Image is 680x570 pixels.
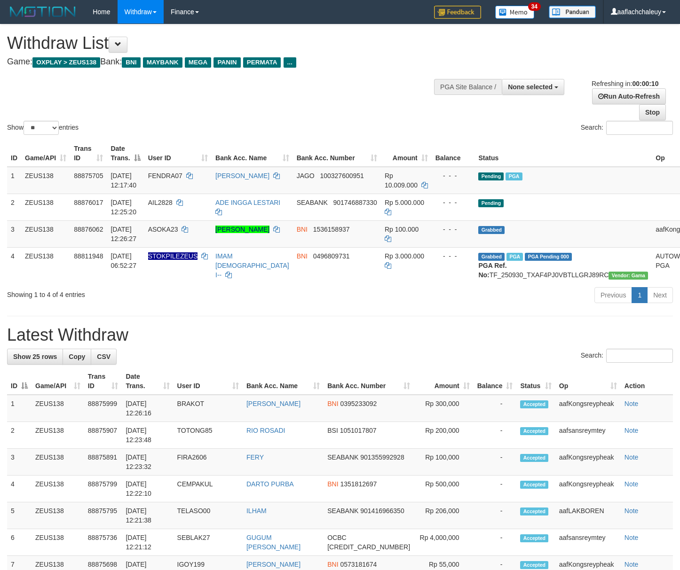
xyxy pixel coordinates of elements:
[7,247,21,283] td: 4
[435,225,471,234] div: - - -
[385,252,424,260] span: Rp 3.000.000
[63,349,91,365] a: Copy
[581,349,673,363] label: Search:
[246,507,267,515] a: ILHAM
[340,427,377,434] span: Copy 1051017807 to clipboard
[474,368,517,395] th: Balance: activate to sort column ascending
[215,226,269,233] a: [PERSON_NAME]
[435,251,471,261] div: - - -
[246,400,300,407] a: [PERSON_NAME]
[24,121,59,135] select: Showentries
[297,199,328,206] span: SEABANK
[385,199,424,206] span: Rp 5.000.000
[74,252,103,260] span: 88811948
[606,121,673,135] input: Search:
[625,427,639,434] a: Note
[212,140,293,167] th: Bank Acc. Name: activate to sort column ascending
[148,199,173,206] span: AIL2828
[478,172,504,180] span: Pending
[555,422,621,449] td: aafsansreymtey
[478,226,505,234] span: Grabbed
[111,199,136,216] span: [DATE] 12:25:20
[32,449,84,476] td: ZEUS138
[84,449,122,476] td: 88875891
[360,507,404,515] span: Copy 901416966350 to clipboard
[32,57,100,68] span: OXPLAY > ZEUS138
[592,80,658,87] span: Refreshing in:
[148,172,182,180] span: FENDRA07
[474,140,652,167] th: Status
[174,502,243,529] td: TELASO00
[84,422,122,449] td: 88875907
[434,79,502,95] div: PGA Site Balance /
[7,502,32,529] td: 5
[111,172,136,189] span: [DATE] 12:17:40
[340,400,377,407] span: Copy 0395233092 to clipboard
[32,502,84,529] td: ZEUS138
[435,198,471,207] div: - - -
[21,194,70,220] td: ZEUS138
[246,534,300,551] a: GUGUM [PERSON_NAME]
[7,449,32,476] td: 3
[7,167,21,194] td: 1
[174,395,243,422] td: BRAKOT
[21,247,70,283] td: ZEUS138
[625,400,639,407] a: Note
[97,353,111,360] span: CSV
[625,507,639,515] a: Note
[647,287,673,303] a: Next
[7,194,21,220] td: 2
[432,140,475,167] th: Balance
[143,57,182,68] span: MAYBANK
[385,226,419,233] span: Rp 100.000
[625,534,639,541] a: Note
[297,252,308,260] span: BNI
[13,353,57,360] span: Show 25 rows
[478,262,506,279] b: PGA Ref. No:
[107,140,144,167] th: Date Trans.: activate to sort column descending
[7,57,444,67] h4: Game: Bank:
[324,368,414,395] th: Bank Acc. Number: activate to sort column ascending
[555,395,621,422] td: aafKongsreypheak
[21,167,70,194] td: ZEUS138
[414,476,474,502] td: Rp 500,000
[32,422,84,449] td: ZEUS138
[32,476,84,502] td: ZEUS138
[213,57,240,68] span: PANIN
[506,172,522,180] span: Marked by aafsolysreylen
[69,353,85,360] span: Copy
[215,252,289,279] a: IMAM [DEMOGRAPHIC_DATA] I--
[32,368,84,395] th: Game/API: activate to sort column ascending
[414,529,474,556] td: Rp 4,000,000
[525,253,572,261] span: PGA Pending
[320,172,364,180] span: Copy 100327600951 to clipboard
[327,480,338,488] span: BNI
[508,83,553,91] span: None selected
[84,502,122,529] td: 88875795
[32,395,84,422] td: ZEUS138
[174,476,243,502] td: CEMPAKUL
[414,395,474,422] td: Rp 300,000
[215,199,280,206] a: ADE INGGA LESTARI
[122,368,173,395] th: Date Trans.: activate to sort column ascending
[21,140,70,167] th: Game/API: activate to sort column ascending
[520,534,548,542] span: Accepted
[297,172,315,180] span: JAGO
[414,422,474,449] td: Rp 200,000
[84,395,122,422] td: 88875999
[555,529,621,556] td: aafsansreymtey
[284,57,296,68] span: ...
[246,561,300,568] a: [PERSON_NAME]
[7,326,673,344] h1: Latest Withdraw
[7,349,63,365] a: Show 25 rows
[340,480,377,488] span: Copy 1351812697 to clipboard
[478,199,504,207] span: Pending
[7,476,32,502] td: 4
[215,172,269,180] a: [PERSON_NAME]
[625,561,639,568] a: Note
[520,454,548,462] span: Accepted
[148,226,178,233] span: ASOKA23
[549,6,596,18] img: panduan.png
[7,529,32,556] td: 6
[555,476,621,502] td: aafKongsreypheak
